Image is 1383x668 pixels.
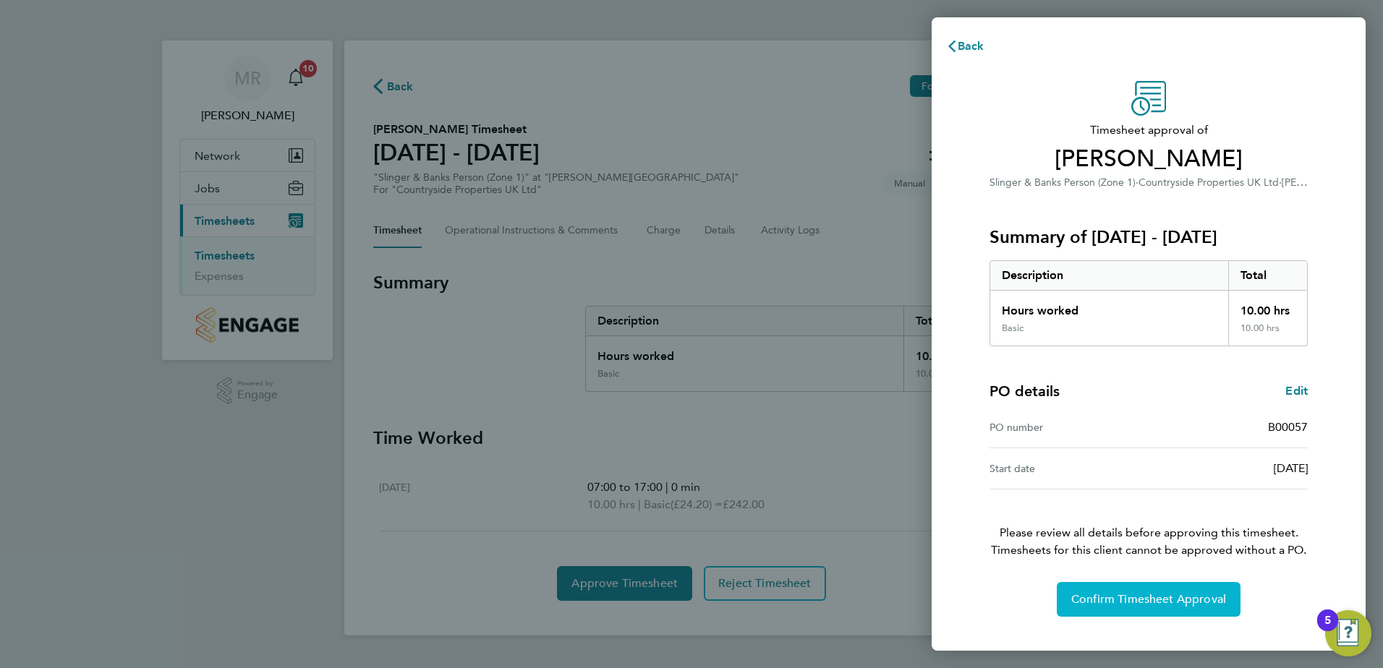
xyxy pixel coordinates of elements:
span: Confirm Timesheet Approval [1071,592,1226,607]
div: 5 [1324,620,1331,639]
span: · [1279,176,1282,189]
span: Edit [1285,384,1308,398]
h4: PO details [990,381,1060,401]
div: Basic [1002,322,1024,334]
div: Total [1228,261,1308,290]
span: B00057 [1268,420,1308,434]
div: 10.00 hrs [1228,322,1308,346]
span: Back [958,39,984,53]
div: [DATE] [1149,460,1308,477]
button: Confirm Timesheet Approval [1057,582,1241,617]
div: Description [990,261,1228,290]
div: Start date [990,460,1149,477]
button: Open Resource Center, 5 new notifications [1325,610,1371,656]
a: Edit [1285,382,1308,400]
span: Slinger & Banks Person (Zone 1) [990,176,1136,189]
button: Back [932,32,999,61]
span: Countryside Properties UK Ltd [1139,176,1279,189]
span: · [1136,176,1139,189]
p: Please review all details before approving this timesheet. [972,489,1325,559]
div: Hours worked [990,291,1228,322]
h3: Summary of [DATE] - [DATE] [990,226,1308,249]
div: PO number [990,419,1149,436]
span: Timesheets for this client cannot be approved without a PO. [972,541,1325,559]
span: Timesheet approval of [990,121,1308,139]
div: Summary of 18 - 24 Aug 2025 [990,260,1308,346]
span: [PERSON_NAME] [990,145,1308,174]
div: 10.00 hrs [1228,291,1308,322]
